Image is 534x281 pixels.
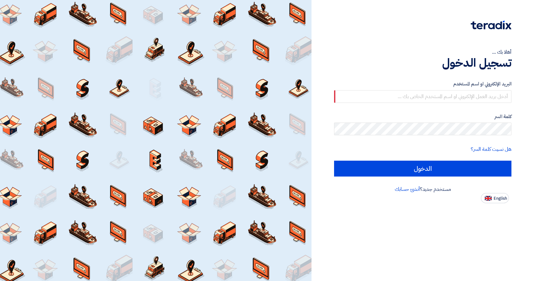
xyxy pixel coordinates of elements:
h1: تسجيل الدخول [334,56,511,70]
a: أنشئ حسابك [395,185,420,193]
img: en-US.png [485,196,492,201]
div: مستخدم جديد؟ [334,185,511,193]
button: English [481,193,509,203]
img: Teradix logo [471,21,511,30]
span: English [494,196,507,201]
label: كلمة السر [334,113,511,120]
div: أهلا بك ... [334,48,511,56]
label: البريد الإلكتروني او اسم المستخدم [334,80,511,88]
a: هل نسيت كلمة السر؟ [471,145,511,153]
input: الدخول [334,161,511,177]
input: أدخل بريد العمل الإلكتروني او اسم المستخدم الخاص بك ... [334,90,511,103]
